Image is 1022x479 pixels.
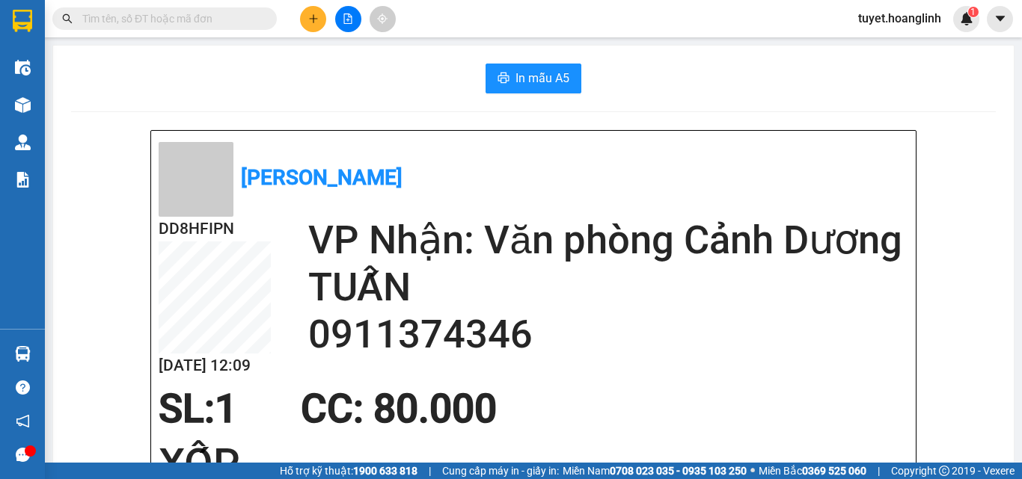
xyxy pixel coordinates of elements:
span: | [878,463,880,479]
b: [PERSON_NAME] [241,165,403,190]
span: Hỗ trợ kỹ thuật: [280,463,417,479]
button: caret-down [987,6,1013,32]
img: icon-new-feature [960,12,973,25]
h2: VP Nhận: Văn phòng Cảnh Dương [308,217,908,264]
span: search [62,13,73,24]
img: solution-icon [15,172,31,188]
div: CC : 80.000 [292,386,506,431]
span: file-add [343,13,353,24]
button: aim [370,6,396,32]
span: printer [498,72,510,86]
img: warehouse-icon [15,135,31,150]
h2: [DATE] 12:09 [159,353,271,378]
sup: 1 [968,7,979,17]
span: In mẫu A5 [515,69,569,87]
img: warehouse-icon [15,97,31,113]
span: SL: [159,386,215,432]
span: Miền Bắc [759,463,866,479]
h2: DD8HFIPN [159,217,271,241]
button: printerIn mẫu A5 [486,64,581,93]
span: caret-down [994,12,1007,25]
h2: TUẤN [308,264,908,311]
span: Miền Nam [563,463,747,479]
strong: 0369 525 060 [802,465,866,477]
span: message [16,448,30,462]
span: tuyet.hoanglinh [846,9,953,28]
span: notification [16,414,30,428]
img: warehouse-icon [15,346,31,362]
input: Tìm tên, số ĐT hoặc mã đơn [82,10,259,27]
span: | [429,463,431,479]
span: aim [377,13,388,24]
button: file-add [335,6,361,32]
span: copyright [939,466,949,476]
span: 1 [215,386,237,432]
h2: 0911374346 [308,311,908,358]
strong: 1900 633 818 [353,465,417,477]
span: Cung cấp máy in - giấy in: [442,463,559,479]
span: 1 [970,7,976,17]
button: plus [300,6,326,32]
strong: 0708 023 035 - 0935 103 250 [610,465,747,477]
span: plus [308,13,319,24]
img: warehouse-icon [15,60,31,75]
span: ⚪️ [750,468,755,474]
img: logo-vxr [13,10,32,32]
span: question-circle [16,380,30,395]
